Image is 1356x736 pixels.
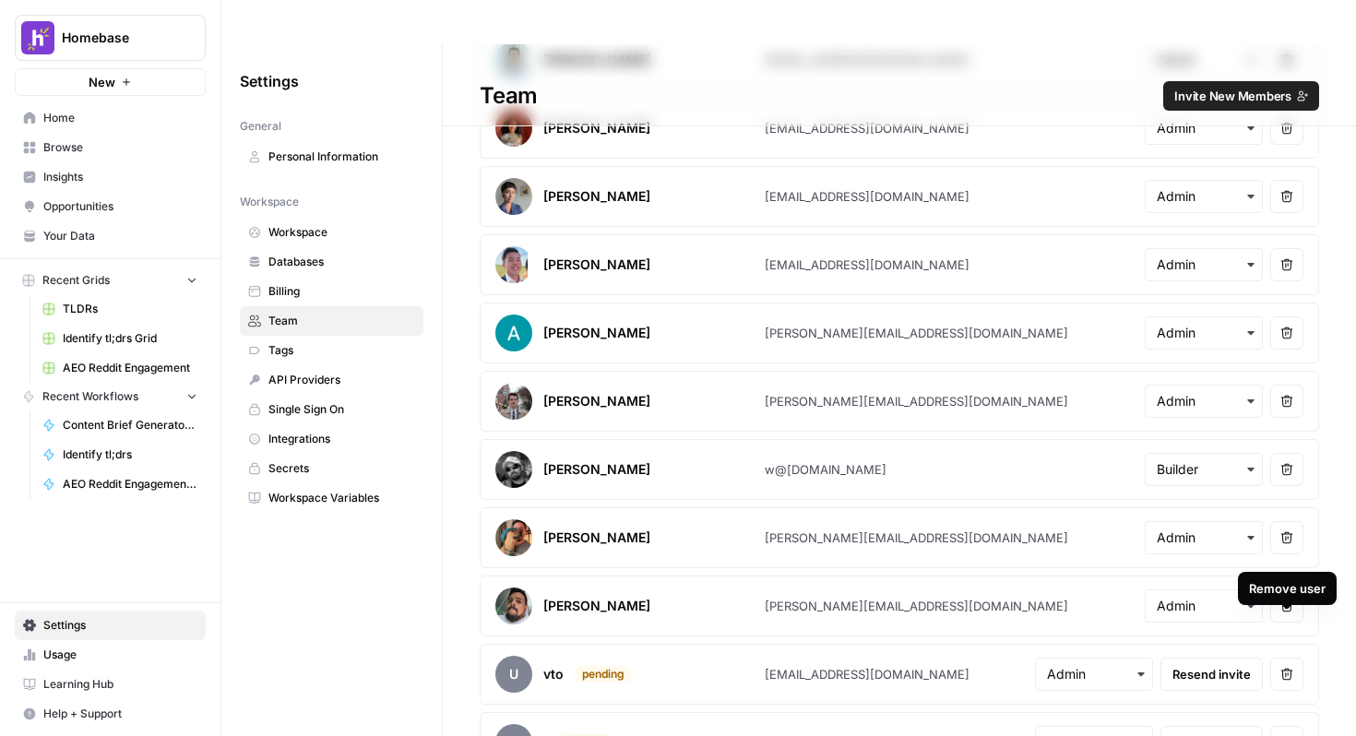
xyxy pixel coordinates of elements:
[240,454,423,483] a: Secrets
[495,451,532,488] img: avatar
[543,187,650,206] div: [PERSON_NAME]
[1157,119,1251,137] input: Admin
[240,70,299,92] span: Settings
[1157,255,1251,274] input: Admin
[240,194,299,210] span: Workspace
[1160,658,1263,691] button: Resend invite
[63,446,197,463] span: Identify tl;drs
[43,617,197,634] span: Settings
[240,336,423,365] a: Tags
[240,306,423,336] a: Team
[268,372,415,388] span: API Providers
[495,656,532,693] span: u
[15,267,206,294] button: Recent Grids
[543,324,650,342] div: [PERSON_NAME]
[1157,528,1251,547] input: Admin
[495,315,532,351] img: avatar
[15,640,206,670] a: Usage
[443,81,1356,111] div: Team
[63,476,197,493] span: AEO Reddit Engagement - Fork
[765,119,969,137] div: [EMAIL_ADDRESS][DOMAIN_NAME]
[268,431,415,447] span: Integrations
[34,410,206,440] a: Content Brief Generator (GG)
[240,218,423,247] a: Workspace
[268,224,415,241] span: Workspace
[34,469,206,499] a: AEO Reddit Engagement - Fork
[1172,665,1251,683] span: Resend invite
[63,417,197,433] span: Content Brief Generator (GG)
[42,272,110,289] span: Recent Grids
[495,246,528,283] img: avatar
[1157,187,1251,206] input: Admin
[268,313,415,329] span: Team
[543,597,650,615] div: [PERSON_NAME]
[15,699,206,729] button: Help + Support
[765,528,1068,547] div: [PERSON_NAME][EMAIL_ADDRESS][DOMAIN_NAME]
[43,139,197,156] span: Browse
[575,666,632,683] div: pending
[15,133,206,162] a: Browse
[765,187,969,206] div: [EMAIL_ADDRESS][DOMAIN_NAME]
[15,383,206,410] button: Recent Workflows
[240,142,423,172] a: Personal Information
[43,706,197,722] span: Help + Support
[240,365,423,395] a: API Providers
[765,597,1068,615] div: [PERSON_NAME][EMAIL_ADDRESS][DOMAIN_NAME]
[495,383,532,420] img: avatar
[43,198,197,215] span: Opportunities
[1157,597,1251,615] input: Admin
[43,110,197,126] span: Home
[42,388,138,405] span: Recent Workflows
[34,294,206,324] a: TLDRs
[268,460,415,477] span: Secrets
[543,460,650,479] div: [PERSON_NAME]
[543,255,650,274] div: [PERSON_NAME]
[240,118,281,135] span: General
[495,588,532,624] img: avatar
[268,254,415,270] span: Databases
[268,283,415,300] span: Billing
[495,110,532,147] img: avatar
[34,440,206,469] a: Identify tl;drs
[89,73,115,91] span: New
[63,360,197,376] span: AEO Reddit Engagement
[15,670,206,699] a: Learning Hub
[268,342,415,359] span: Tags
[63,301,197,317] span: TLDRs
[765,255,969,274] div: [EMAIL_ADDRESS][DOMAIN_NAME]
[765,392,1068,410] div: [PERSON_NAME][EMAIL_ADDRESS][DOMAIN_NAME]
[15,103,206,133] a: Home
[43,647,197,663] span: Usage
[15,68,206,96] button: New
[495,519,532,556] img: avatar
[1174,87,1291,105] span: Invite New Members
[63,330,197,347] span: Identify tl;drs Grid
[765,460,886,479] div: w@[DOMAIN_NAME]
[15,192,206,221] a: Opportunities
[1157,324,1251,342] input: Admin
[543,119,650,137] div: [PERSON_NAME]
[62,29,173,47] span: Homebase
[543,392,650,410] div: [PERSON_NAME]
[1047,665,1141,683] input: Admin
[240,247,423,277] a: Databases
[43,676,197,693] span: Learning Hub
[15,15,206,61] button: Workspace: Homebase
[268,148,415,165] span: Personal Information
[43,169,197,185] span: Insights
[268,401,415,418] span: Single Sign On
[765,324,1068,342] div: [PERSON_NAME][EMAIL_ADDRESS][DOMAIN_NAME]
[15,162,206,192] a: Insights
[543,528,650,547] div: [PERSON_NAME]
[765,665,969,683] div: [EMAIL_ADDRESS][DOMAIN_NAME]
[21,21,54,54] img: Homebase Logo
[1163,81,1319,111] button: Invite New Members
[43,228,197,244] span: Your Data
[15,221,206,251] a: Your Data
[1157,392,1251,410] input: Admin
[240,277,423,306] a: Billing
[543,665,564,683] div: vto
[495,178,532,215] img: avatar
[240,483,423,513] a: Workspace Variables
[34,324,206,353] a: Identify tl;drs Grid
